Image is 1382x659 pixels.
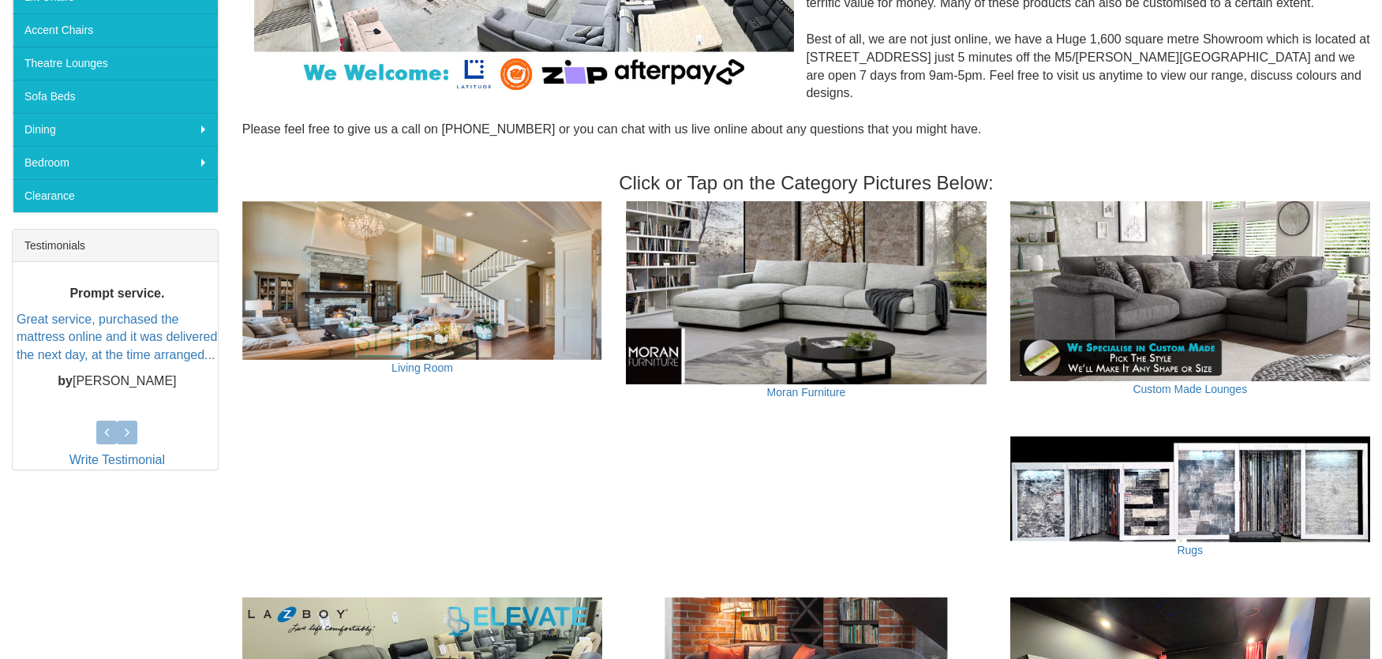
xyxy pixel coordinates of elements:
[69,453,165,466] a: Write Testimonial
[69,286,164,300] b: Prompt service.
[1010,201,1370,381] img: Custom Made Lounges
[13,113,218,146] a: Dining
[1010,436,1370,542] img: Rugs
[13,230,218,262] div: Testimonials
[58,374,73,388] b: by
[391,361,453,374] a: Living Room
[13,146,218,179] a: Bedroom
[13,179,218,212] a: Clearance
[1177,544,1203,556] a: Rugs
[17,373,218,391] p: [PERSON_NAME]
[13,47,218,80] a: Theatre Lounges
[1133,383,1247,395] a: Custom Made Lounges
[767,386,846,399] a: Moran Furniture
[242,201,602,360] img: Living Room
[242,173,1370,193] h3: Click or Tap on the Category Pictures Below:
[13,80,218,113] a: Sofa Beds
[17,312,217,361] a: Great service, purchased the mattress online and it was delivered the next day, at the time arran...
[13,13,218,47] a: Accent Chairs
[626,201,986,384] img: Moran Furniture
